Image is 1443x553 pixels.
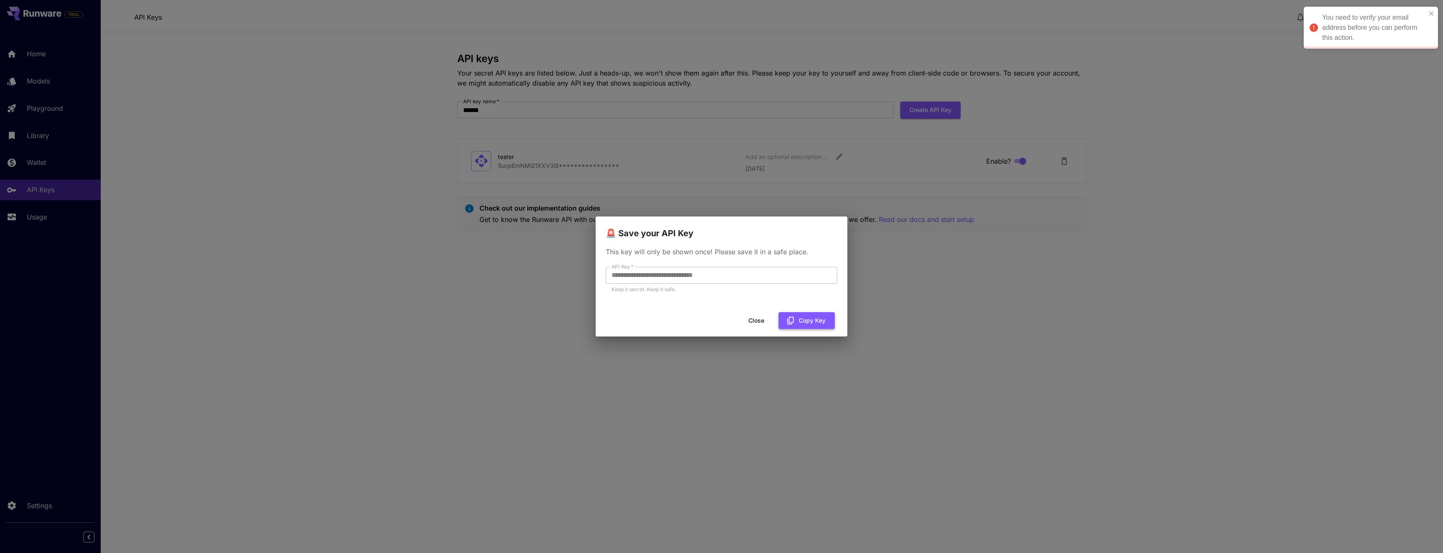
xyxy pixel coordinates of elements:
[1322,13,1426,43] div: You need to verify your email address before you can perform this action.
[606,247,837,257] p: This key will only be shown once! Please save it in a safe place.
[596,217,847,240] h2: 🚨 Save your API Key
[1429,10,1435,17] button: close
[612,263,633,270] label: API Key
[779,312,835,329] button: Copy Key
[737,312,775,329] button: Close
[612,285,831,294] p: Keep it secret. Keep it safe.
